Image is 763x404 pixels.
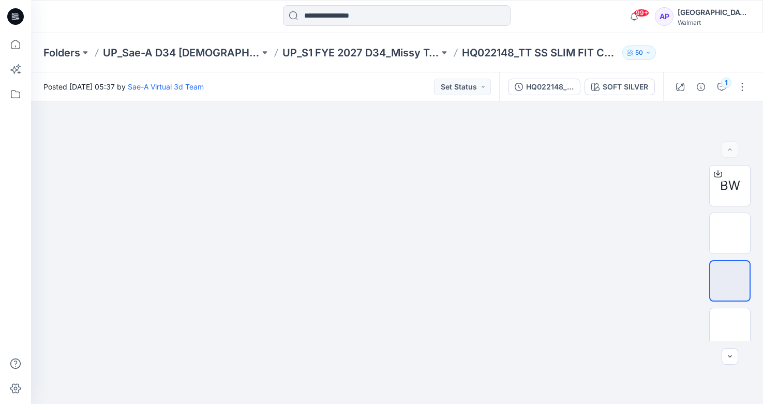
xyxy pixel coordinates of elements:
a: UP_Sae-A D34 [DEMOGRAPHIC_DATA] Knit Tops [103,46,260,60]
div: HQ022148_FIT [526,81,574,93]
div: SOFT SILVER [603,81,648,93]
p: HQ022148_TT SS SLIM FIT CREW TEE [462,46,619,60]
span: 99+ [634,9,649,17]
button: SOFT SILVER [585,79,655,95]
a: Sae-A Virtual 3d Team [128,82,204,91]
div: [GEOGRAPHIC_DATA] [678,6,750,19]
span: Posted [DATE] 05:37 by [43,81,204,92]
div: Walmart [678,19,750,26]
button: Details [693,79,709,95]
div: 1 [721,78,731,88]
a: Folders [43,46,80,60]
div: AP [655,7,674,26]
button: 1 [713,79,730,95]
span: BW [720,176,740,195]
button: HQ022148_FIT [508,79,580,95]
p: 50 [635,47,643,58]
button: 50 [622,46,656,60]
a: UP_S1 FYE 2027 D34_Missy Tops_Sae-A [282,46,439,60]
